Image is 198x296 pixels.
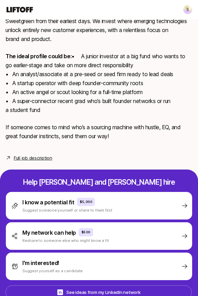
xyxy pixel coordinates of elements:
p: Reshare to someone else who might know a fit [22,237,109,244]
a: Full job description [14,154,52,161]
p: Suggest yourself as a candidate [22,267,82,274]
p: S [186,6,189,13]
p: $500 [81,229,90,235]
p: Help [PERSON_NAME] and [PERSON_NAME] hire [6,178,192,186]
p: If someone comes to mind who’s a sourcing machine with hustle, EQ, and great founder instincts, s... [5,123,192,141]
p: My network can help [22,228,76,237]
p: I'm interested! [22,258,59,267]
p: See ideas from my LinkedIn network [66,289,140,296]
p: Suggest someone yourself or share to them first [22,207,112,214]
p: I know a potential fit [22,198,74,207]
strong: The ideal profile could be: [5,53,71,60]
p: $5,000 [80,199,92,205]
button: S [183,5,192,14]
p: • A junior investor at a big fund who wants to go earlier-stage and take on more direct responsib... [5,52,192,114]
